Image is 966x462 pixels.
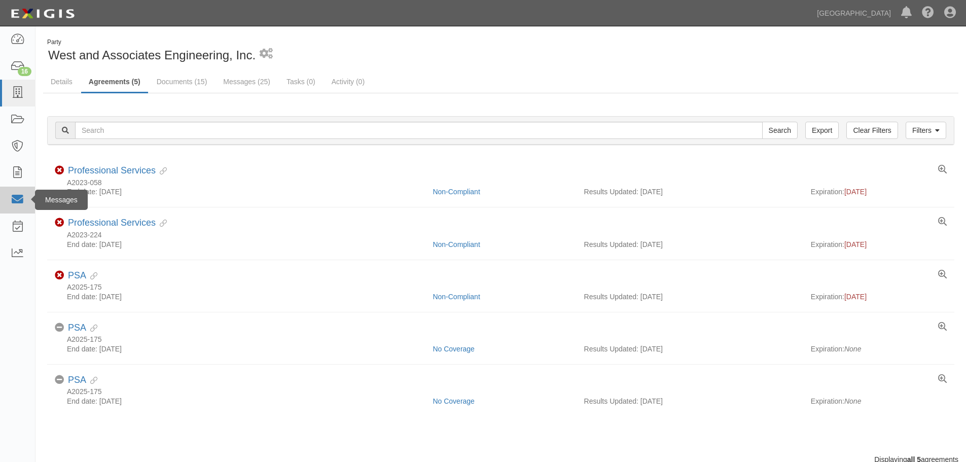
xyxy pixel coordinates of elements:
i: No Coverage [55,375,64,384]
a: No Coverage [433,345,475,353]
a: Non-Compliant [433,293,480,301]
a: Messages (25) [216,72,278,92]
span: [DATE] [844,293,867,301]
i: Evidence Linked [86,377,97,384]
div: End date: [DATE] [55,292,425,302]
a: Documents (15) [149,72,215,92]
a: PSA [68,323,86,333]
div: A2025-175 [55,335,947,344]
a: Activity (0) [324,72,372,92]
span: [DATE] [844,188,867,196]
a: Professional Services [68,165,156,175]
div: End date: [DATE] [55,187,425,197]
div: PSA [68,270,97,281]
div: Expiration: [811,292,947,302]
a: View results summary [938,375,947,384]
i: 1 scheduled workflow [260,49,273,59]
a: View results summary [938,323,947,332]
a: Details [43,72,80,92]
span: [DATE] [844,240,867,248]
div: Results Updated: [DATE] [584,344,796,354]
div: Expiration: [811,396,947,406]
div: Professional Services [68,165,167,176]
a: Non-Compliant [433,188,480,196]
i: Non-Compliant [55,271,64,280]
i: No Coverage [55,323,64,332]
i: Help Center - Complianz [922,7,934,19]
div: Results Updated: [DATE] [584,292,796,302]
i: Non-Compliant [55,218,64,227]
i: Evidence Linked [86,325,97,332]
div: Professional Services [68,218,167,229]
div: Results Updated: [DATE] [584,187,796,197]
a: Filters [906,122,946,139]
input: Search [762,122,798,139]
div: Expiration: [811,187,947,197]
img: logo-5460c22ac91f19d4615b14bd174203de0afe785f0fc80cf4dbbc73dc1793850b.png [8,5,78,23]
a: PSA [68,375,86,385]
div: Messages [35,190,88,210]
div: A2025-175 [55,283,947,292]
div: End date: [DATE] [55,239,425,250]
a: PSA [68,270,86,280]
div: A2023-224 [55,231,947,239]
a: View results summary [938,165,947,174]
div: Expiration: [811,239,947,250]
input: Search [75,122,763,139]
div: Expiration: [811,344,947,354]
i: Evidence Linked [156,220,167,227]
em: None [844,345,861,353]
div: End date: [DATE] [55,396,425,406]
a: Professional Services [68,218,156,228]
em: None [844,397,861,405]
a: Tasks (0) [279,72,323,92]
div: Results Updated: [DATE] [584,396,796,406]
i: Non-Compliant [55,166,64,175]
div: PSA [68,375,97,386]
span: West and Associates Engineering, Inc. [48,48,256,62]
a: View results summary [938,218,947,227]
a: Agreements (5) [81,72,148,93]
div: 16 [18,67,31,76]
div: A2025-175 [55,387,947,396]
div: Party [47,38,256,47]
i: Evidence Linked [86,273,97,280]
div: End date: [DATE] [55,344,425,354]
a: View results summary [938,270,947,279]
a: Clear Filters [846,122,898,139]
a: Non-Compliant [433,240,480,248]
div: Results Updated: [DATE] [584,239,796,250]
a: [GEOGRAPHIC_DATA] [812,3,896,23]
div: A2023-058 [55,179,947,187]
i: Evidence Linked [156,168,167,175]
div: PSA [68,323,97,334]
a: Export [805,122,839,139]
div: West and Associates Engineering, Inc. [43,38,493,64]
a: No Coverage [433,397,475,405]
